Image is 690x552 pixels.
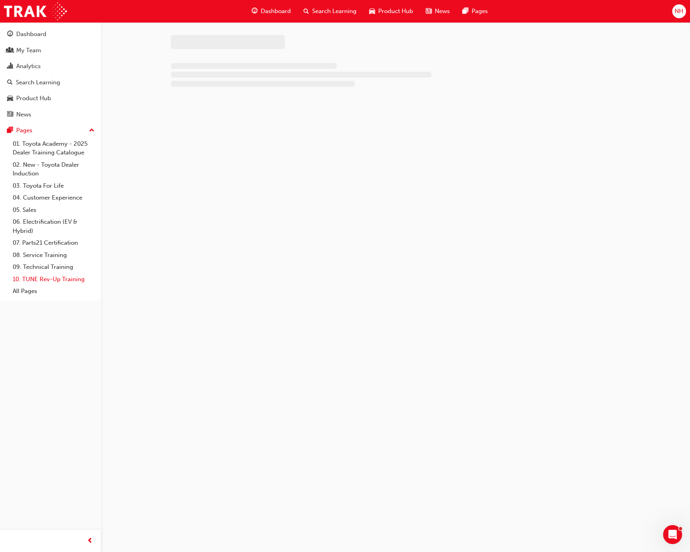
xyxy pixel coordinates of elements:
[89,126,95,136] span: up-icon
[3,107,98,122] a: News
[9,261,98,273] a: 09. Technical Training
[7,79,13,86] span: search-icon
[9,204,98,216] a: 05. Sales
[297,3,363,19] a: search-iconSearch Learning
[456,3,494,19] a: pages-iconPages
[16,46,41,55] div: My Team
[7,95,13,102] span: car-icon
[7,111,13,118] span: news-icon
[3,91,98,106] a: Product Hub
[3,43,98,58] a: My Team
[16,62,41,71] div: Analytics
[435,7,450,16] span: News
[9,138,98,159] a: 01. Toyota Academy - 2025 Dealer Training Catalogue
[3,27,98,42] a: Dashboard
[675,7,683,16] span: NH
[463,6,468,16] span: pages-icon
[9,249,98,261] a: 08. Service Training
[9,216,98,237] a: 06. Electrification (EV & Hybrid)
[363,3,419,19] a: car-iconProduct Hub
[87,536,93,546] span: prev-icon
[9,180,98,192] a: 03. Toyota For Life
[16,94,51,103] div: Product Hub
[672,4,686,18] button: NH
[3,75,98,90] a: Search Learning
[245,3,297,19] a: guage-iconDashboard
[472,7,488,16] span: Pages
[419,3,456,19] a: news-iconNews
[9,285,98,297] a: All Pages
[9,192,98,204] a: 04. Customer Experience
[261,7,291,16] span: Dashboard
[4,2,67,20] img: Trak
[426,6,432,16] span: news-icon
[663,525,682,544] iframe: Intercom live chat
[3,123,98,138] button: Pages
[16,126,32,135] div: Pages
[3,59,98,74] a: Analytics
[312,7,356,16] span: Search Learning
[16,110,31,119] div: News
[378,7,413,16] span: Product Hub
[16,78,60,87] div: Search Learning
[7,47,13,54] span: people-icon
[7,31,13,38] span: guage-icon
[7,127,13,134] span: pages-icon
[16,30,46,39] div: Dashboard
[9,237,98,249] a: 07. Parts21 Certification
[7,63,13,70] span: chart-icon
[252,6,258,16] span: guage-icon
[9,159,98,180] a: 02. New - Toyota Dealer Induction
[3,25,98,123] button: DashboardMy TeamAnalyticsSearch LearningProduct HubNews
[369,6,375,16] span: car-icon
[303,6,309,16] span: search-icon
[9,273,98,286] a: 10. TUNE Rev-Up Training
